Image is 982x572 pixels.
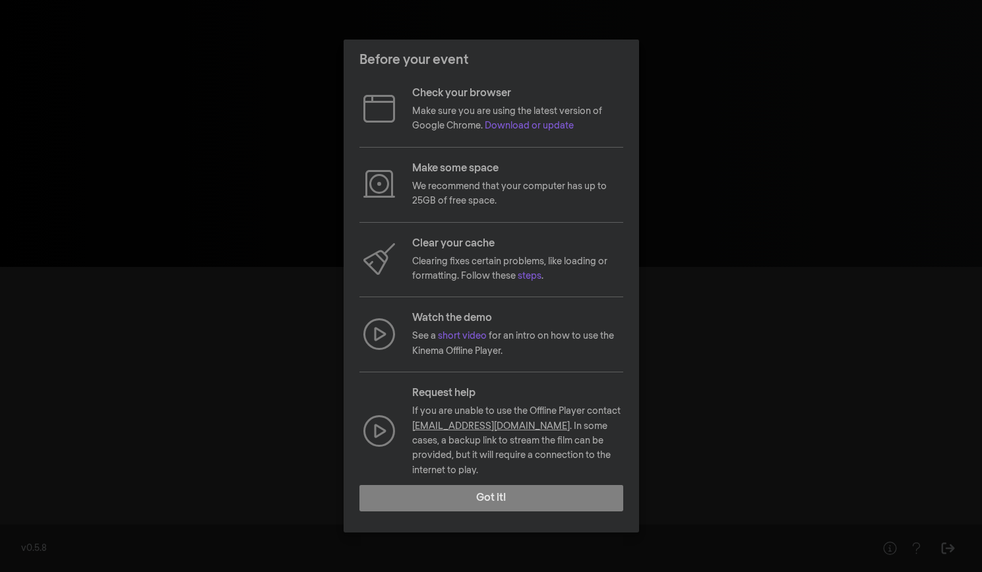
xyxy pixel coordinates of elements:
[412,254,623,284] p: Clearing fixes certain problems, like loading or formatting. Follow these .
[412,104,623,134] p: Make sure you are using the latest version of Google Chrome.
[485,121,574,130] a: Download or update
[412,161,623,177] p: Make some space
[412,404,623,478] p: If you are unable to use the Offline Player contact . In some cases, a backup link to stream the ...
[518,272,541,281] a: steps
[412,310,623,326] p: Watch the demo
[359,485,623,511] button: Got it!
[412,236,623,252] p: Clear your cache
[438,331,487,341] a: short video
[344,40,639,80] header: Before your event
[412,179,623,209] p: We recommend that your computer has up to 25GB of free space.
[412,386,623,401] p: Request help
[412,329,623,358] p: See a for an intro on how to use the Kinema Offline Player.
[412,86,623,101] p: Check your browser
[412,422,570,431] a: [EMAIL_ADDRESS][DOMAIN_NAME]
